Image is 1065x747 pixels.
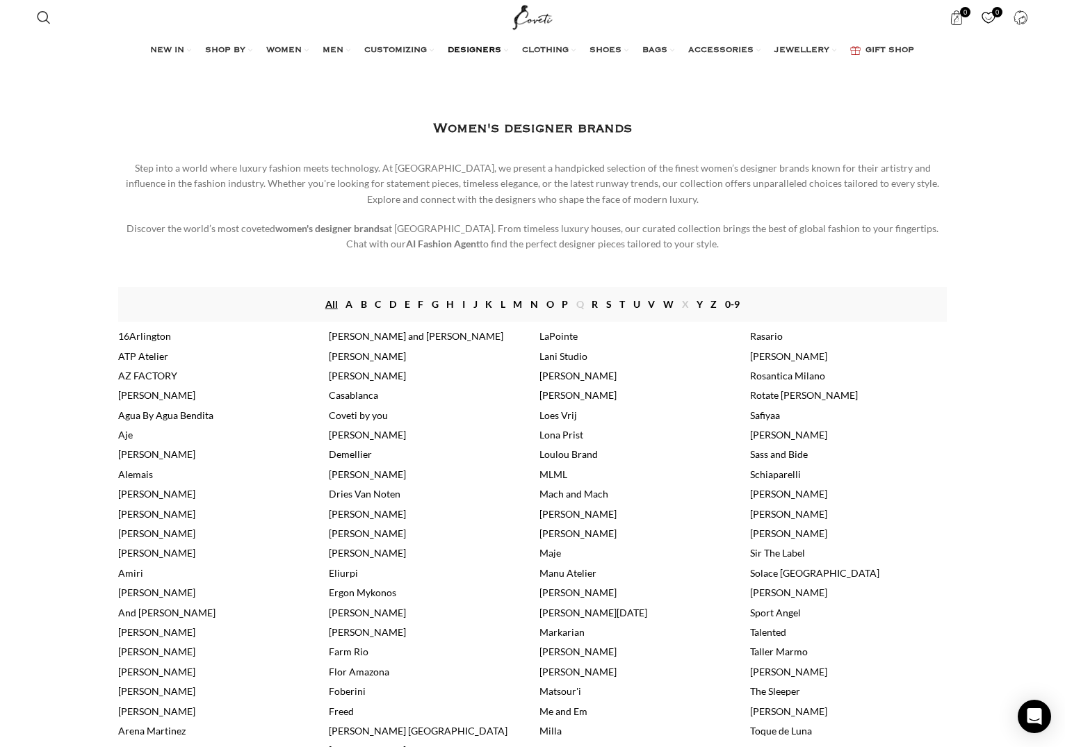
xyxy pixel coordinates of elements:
[418,297,423,312] a: F
[642,37,674,65] a: BAGS
[539,508,617,520] a: [PERSON_NAME]
[522,37,576,65] a: CLOTHING
[539,725,562,737] a: Milla
[750,685,800,697] a: The Sleeper
[325,297,338,312] a: All
[943,3,971,31] a: 0
[375,297,381,312] a: C
[539,607,647,618] a: [PERSON_NAME][DATE]
[473,297,478,312] a: J
[329,685,366,697] a: Foberini
[329,646,368,657] a: Farm Rio
[118,725,186,737] a: Arena Martinez
[323,45,343,56] span: MEN
[150,45,184,56] span: NEW IN
[118,370,177,381] a: AZ FACTORY
[448,37,508,65] a: DESIGNERS
[118,350,168,362] a: ATP Atelier
[750,725,812,737] a: Toque de Luna
[750,409,780,421] a: Safiyaa
[405,297,410,312] a: E
[432,297,439,312] a: G
[30,37,1034,65] div: Main navigation
[446,297,454,312] a: H
[433,118,632,140] h1: Women's designer brands
[364,45,427,56] span: CUSTOMIZING
[448,45,501,56] span: DESIGNERS
[590,45,621,56] span: SHOES
[539,586,617,598] a: [PERSON_NAME]
[750,567,879,579] a: Solace [GEOGRAPHIC_DATA]
[774,45,829,56] span: JEWELLERY
[329,586,396,598] a: Ergon Mykonos
[329,547,406,559] a: [PERSON_NAME]
[150,37,191,65] a: NEW IN
[329,705,354,717] a: Freed
[590,37,628,65] a: SHOES
[329,468,406,480] a: [PERSON_NAME]
[682,297,689,312] span: X
[266,45,302,56] span: WOMEN
[118,527,195,539] a: [PERSON_NAME]
[750,468,801,480] a: Schiaparelli
[688,45,754,56] span: ACCESSORIES
[118,547,195,559] a: [PERSON_NAME]
[118,586,195,598] a: [PERSON_NAME]
[539,626,585,638] a: Markarian
[619,297,625,312] a: T
[750,626,786,638] a: Talented
[850,37,914,65] a: GIFT SHOP
[329,448,372,460] a: Demellier
[539,468,567,480] a: MLML
[118,705,195,717] a: [PERSON_NAME]
[750,586,827,598] a: [PERSON_NAME]
[606,297,612,312] a: S
[663,297,674,312] a: W
[539,330,578,342] a: LaPointe
[750,705,827,717] a: [PERSON_NAME]
[30,3,58,31] a: Search
[118,448,195,460] a: [PERSON_NAME]
[510,10,556,22] a: Site logo
[633,297,640,312] a: U
[750,488,827,500] a: [PERSON_NAME]
[118,409,213,421] a: Agua By Agua Bendita
[539,350,587,362] a: Lani Studio
[329,607,406,618] a: [PERSON_NAME]
[539,685,581,697] a: Matsour'i
[592,297,598,312] a: R
[329,527,406,539] a: [PERSON_NAME]
[205,37,252,65] a: SHOP BY
[329,508,406,520] a: [PERSON_NAME]
[530,297,538,312] a: N
[750,607,801,618] a: Sport Angel
[329,409,388,421] a: Coveti by you
[539,448,598,460] a: Loulou Brand
[118,389,195,401] a: [PERSON_NAME]
[750,527,827,539] a: [PERSON_NAME]
[750,547,805,559] a: Sir The Label
[562,297,568,312] a: P
[118,646,195,657] a: [PERSON_NAME]
[750,330,783,342] a: Rasario
[750,508,827,520] a: [PERSON_NAME]
[750,646,808,657] a: Taller Marmo
[323,37,350,65] a: MEN
[539,429,583,441] a: Lona Prist
[485,297,492,312] a: K
[118,666,195,678] a: [PERSON_NAME]
[539,646,617,657] a: [PERSON_NAME]
[539,409,577,421] a: Loes Vrij
[462,297,465,312] a: I
[118,221,947,252] p: Discover the world’s most coveted at [GEOGRAPHIC_DATA]. From timeless luxury houses, our curated ...
[539,547,561,559] a: Maje
[118,567,143,579] a: Amiri
[329,389,378,401] a: Casablanca
[539,527,617,539] a: [PERSON_NAME]
[406,238,480,249] strong: AI Fashion Agent
[522,45,569,56] span: CLOTHING
[992,7,1002,17] span: 0
[546,297,554,312] a: O
[118,607,216,618] a: And [PERSON_NAME]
